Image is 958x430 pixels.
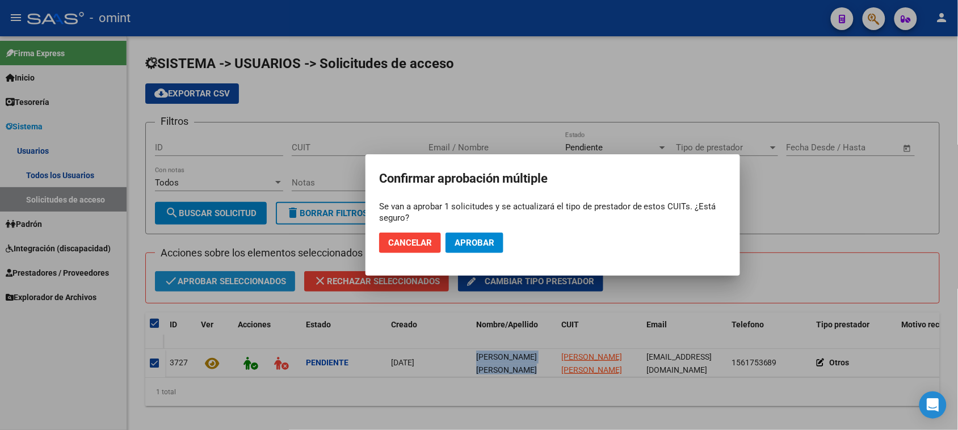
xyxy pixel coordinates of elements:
h2: Confirmar aprobación múltiple [379,168,726,189]
button: Cancelar [379,233,441,253]
div: Se van a aprobar 1 solicitudes y se actualizará el tipo de prestador de estos CUITs. ¿Está seguro? [379,201,726,224]
div: Open Intercom Messenger [919,391,947,419]
span: Cancelar [388,238,432,248]
span: Aprobar [455,238,494,248]
button: Aprobar [446,233,503,253]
